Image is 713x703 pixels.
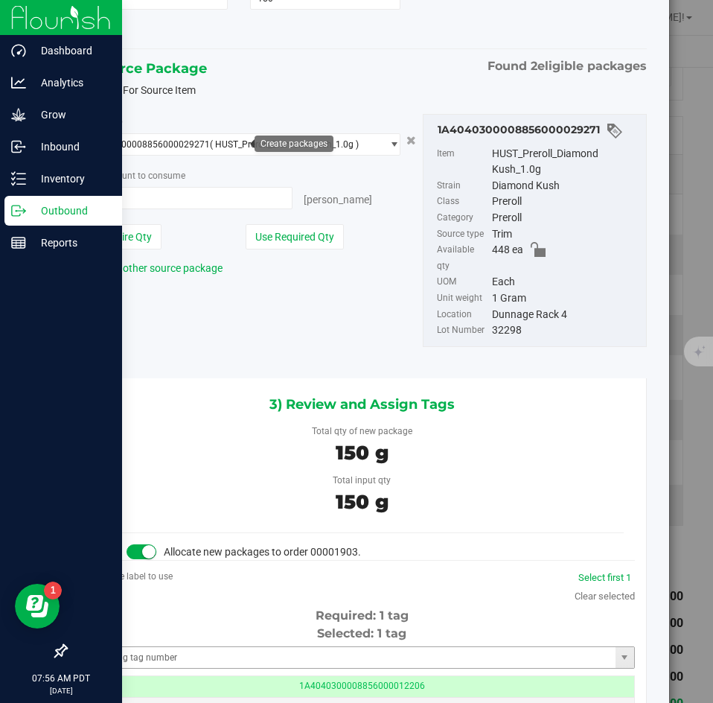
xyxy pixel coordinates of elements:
div: Diamond Kush [492,178,639,194]
inline-svg: Dashboard [11,43,26,58]
p: Dashboard [26,42,115,60]
span: Selected: 1 tag [317,626,406,640]
a: Select first 1 [578,572,631,583]
span: Allocate new packages to order 00001903. [164,546,361,558]
label: Category [437,210,488,226]
p: 07:56 AM PDT [7,672,115,685]
div: Dunnage Rack 4 [492,307,639,323]
inline-svg: Inbound [11,139,26,154]
span: select [381,134,400,155]
div: Create packages [260,139,327,149]
input: 150 ea [78,188,292,209]
span: Required: 1 tag [316,608,409,623]
iframe: Resource center [15,584,60,629]
span: Found eligible packages [487,57,647,75]
span: 2) Source Package [77,57,207,80]
input: Starting tag number [90,647,616,668]
span: select [616,647,634,668]
label: Available qty [437,242,488,274]
div: Preroll [492,194,639,210]
iframe: Resource center unread badge [44,582,62,599]
label: Class [437,194,488,210]
label: Unit weight [437,290,488,307]
span: [PERSON_NAME] [304,194,372,206]
div: Each [492,274,639,290]
button: Cancel button [402,130,421,151]
label: UOM [437,274,488,290]
label: Filter For Source Item [77,83,196,98]
p: Inventory [26,170,115,188]
a: Add another source package [77,262,223,274]
p: Outbound [26,202,115,220]
span: Total qty of new package [312,426,412,436]
span: Package to consume [77,171,185,181]
span: 2 [531,59,537,73]
span: count [112,171,135,181]
label: Lot Number [437,322,488,339]
span: 448 ea [492,242,523,274]
div: 1 Gram [492,290,639,307]
div: Trim [492,226,639,243]
a: Clear selected [575,591,635,602]
button: Use Required Qty [246,224,344,249]
label: Location [437,307,488,323]
span: Total input qty [333,475,391,486]
p: Reports [26,234,115,252]
label: Strain [437,178,488,194]
span: 1A4040300008856000012206 [299,681,425,691]
span: 1A4040300008856000029271 [84,139,210,150]
div: HUST_Preroll_Diamond Kush_1.0g [492,146,639,178]
p: Analytics [26,74,115,92]
span: 150 g [336,441,389,465]
inline-svg: Grow [11,107,26,122]
div: 1A4040300008856000029271 [438,122,639,140]
div: 32298 [492,322,639,339]
label: Source type [437,226,488,243]
div: Preroll [492,210,639,226]
span: 150 g [336,490,389,514]
inline-svg: Analytics [11,75,26,90]
p: Inbound [26,138,115,156]
inline-svg: Inventory [11,171,26,186]
span: Package label to use [89,571,173,582]
span: 3) Review and Assign Tags [269,393,455,416]
inline-svg: Reports [11,235,26,250]
inline-svg: Outbound [11,203,26,218]
label: Item [437,146,488,178]
span: ( HUST_Preroll_Diamond Kush_1.0g ) [210,139,359,150]
p: [DATE] [7,685,115,696]
p: Grow [26,106,115,124]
